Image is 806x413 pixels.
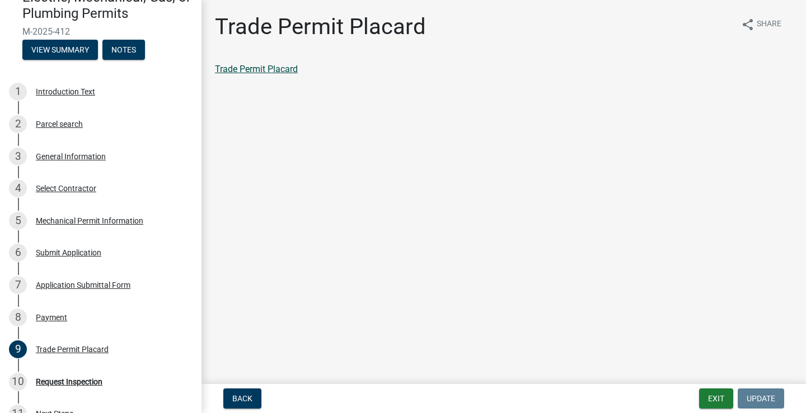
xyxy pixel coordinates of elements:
div: Submit Application [36,249,101,257]
div: 6 [9,244,27,262]
button: shareShare [732,13,790,35]
div: Mechanical Permit Information [36,217,143,225]
wm-modal-confirm: Summary [22,46,98,55]
wm-modal-confirm: Notes [102,46,145,55]
span: Share [757,18,781,31]
span: M-2025-412 [22,26,179,37]
div: Trade Permit Placard [36,345,109,353]
span: Update [747,394,775,403]
div: 2 [9,115,27,133]
div: 5 [9,212,27,230]
div: Application Submittal Form [36,281,130,289]
div: Select Contractor [36,184,96,192]
button: Notes [102,40,145,60]
h1: Trade Permit Placard [215,13,426,40]
div: 9 [9,340,27,358]
div: 1 [9,83,27,101]
div: 7 [9,276,27,294]
i: share [741,18,755,31]
div: 8 [9,308,27,326]
div: 10 [9,373,27,391]
div: 4 [9,179,27,197]
div: Parcel search [36,120,83,128]
div: Payment [36,314,67,321]
button: Exit [699,388,733,409]
div: 3 [9,148,27,165]
button: Back [223,388,261,409]
span: Back [232,394,252,403]
div: General Information [36,153,106,160]
a: Trade Permit Placard [215,64,298,74]
button: Update [738,388,784,409]
div: Request Inspection [36,378,102,386]
div: Introduction Text [36,88,95,96]
button: View Summary [22,40,98,60]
